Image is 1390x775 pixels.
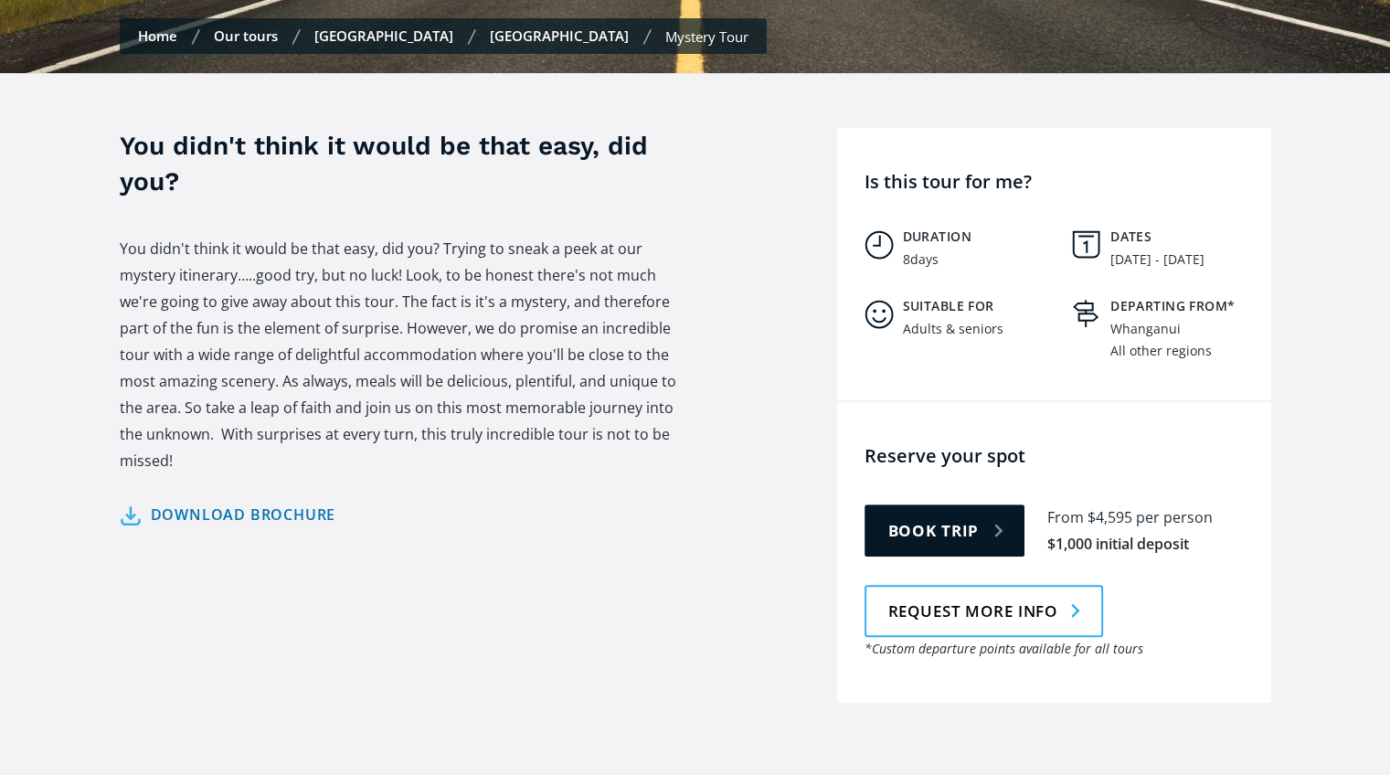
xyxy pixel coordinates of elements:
[120,128,686,199] h3: You didn't think it would be that easy, did you?
[903,322,1003,337] div: Adults & seniors
[1110,252,1204,268] div: [DATE] - [DATE]
[903,298,1055,314] h5: Suitable for
[120,236,686,474] p: You didn't think it would be that easy, did you? Trying to sneak a peek at our mystery itinerary…...
[865,504,1025,557] a: Book trip
[903,228,1055,245] h5: Duration
[138,27,177,45] a: Home
[1110,228,1262,245] h5: Dates
[1047,507,1084,528] div: From
[665,27,748,46] div: Mystery Tour
[865,443,1262,468] h4: Reserve your spot
[1136,507,1213,528] div: per person
[214,27,278,45] a: Our tours
[865,585,1103,637] a: Request more info
[865,169,1262,194] h4: Is this tour for me?
[314,27,453,45] a: [GEOGRAPHIC_DATA]
[1096,534,1189,555] div: initial deposit
[1110,344,1212,359] div: All other regions
[120,18,767,54] nav: Breadcrumbs
[1088,507,1132,528] div: $4,595
[865,640,1143,657] em: *Custom departure points available for all tours
[120,502,336,528] a: Download brochure
[903,252,910,268] div: 8
[910,252,939,268] div: days
[1047,534,1092,555] div: $1,000
[490,27,629,45] a: [GEOGRAPHIC_DATA]
[1110,322,1181,337] div: Whanganui
[1110,298,1262,314] h5: Departing from*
